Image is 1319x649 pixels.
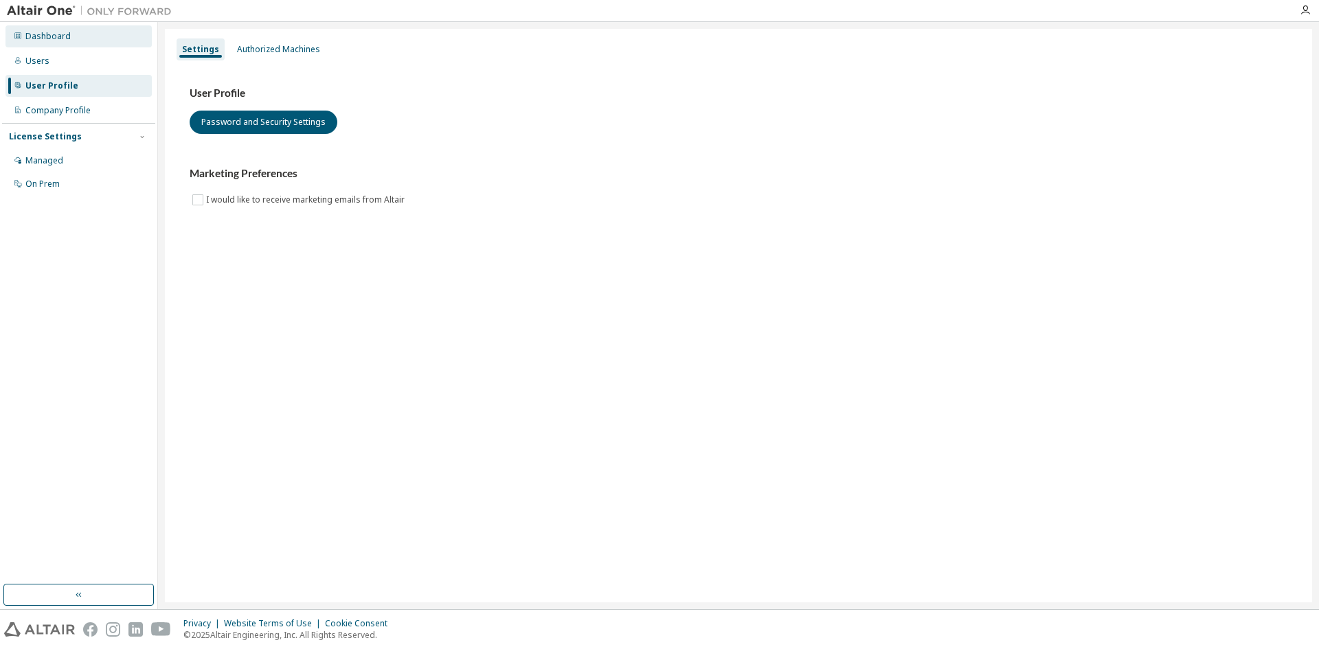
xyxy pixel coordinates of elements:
div: Settings [182,44,219,55]
img: facebook.svg [83,622,98,637]
div: Website Terms of Use [224,618,325,629]
div: Cookie Consent [325,618,396,629]
div: Users [25,56,49,67]
img: altair_logo.svg [4,622,75,637]
div: Authorized Machines [237,44,320,55]
h3: User Profile [190,87,1287,100]
img: Altair One [7,4,179,18]
div: Managed [25,155,63,166]
p: © 2025 Altair Engineering, Inc. All Rights Reserved. [183,629,396,641]
img: youtube.svg [151,622,171,637]
h3: Marketing Preferences [190,167,1287,181]
div: Dashboard [25,31,71,42]
div: License Settings [9,131,82,142]
img: instagram.svg [106,622,120,637]
button: Password and Security Settings [190,111,337,134]
img: linkedin.svg [128,622,143,637]
div: Privacy [183,618,224,629]
label: I would like to receive marketing emails from Altair [206,192,407,208]
div: User Profile [25,80,78,91]
div: On Prem [25,179,60,190]
div: Company Profile [25,105,91,116]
